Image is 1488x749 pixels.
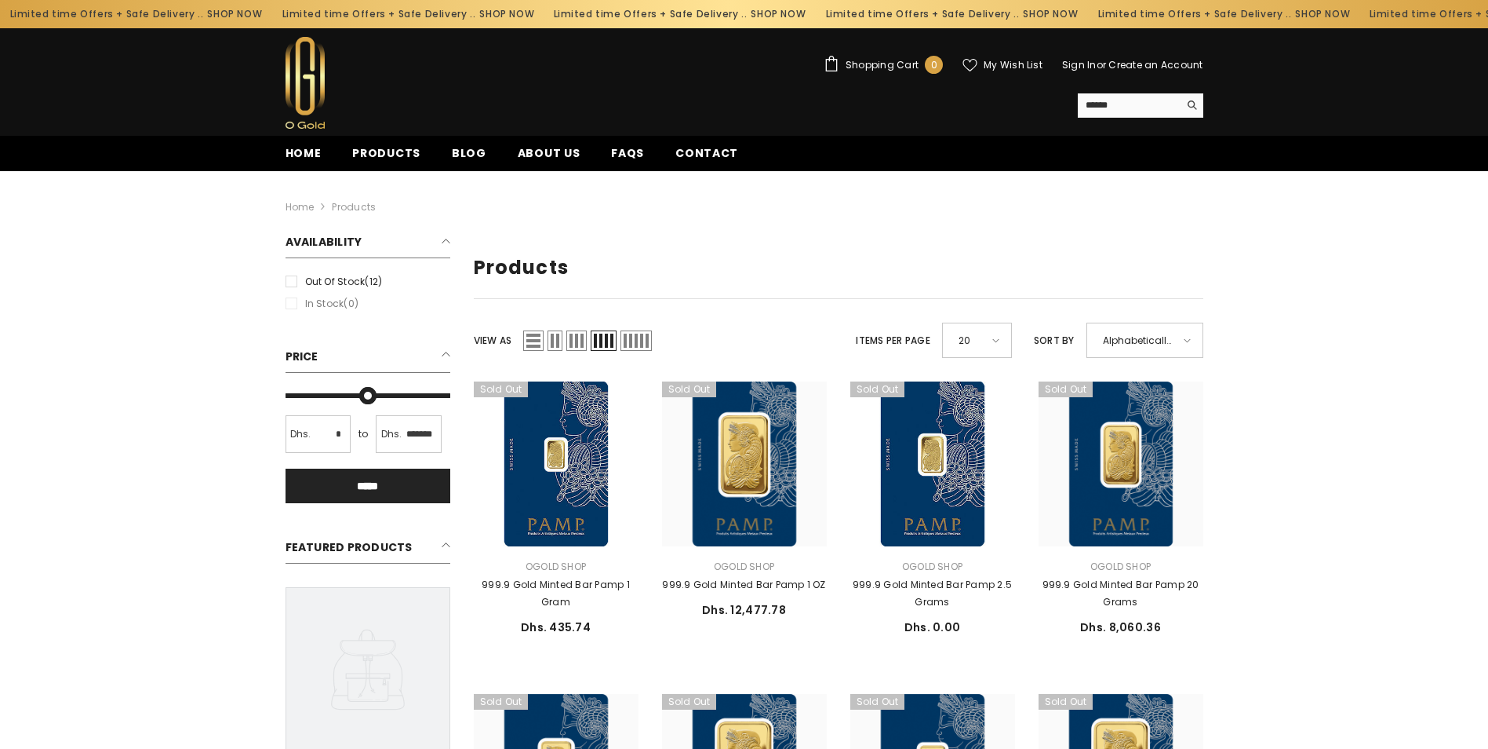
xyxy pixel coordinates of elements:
a: Ogold Shop [714,560,774,573]
span: FAQs [611,145,644,161]
span: Availability [286,234,362,250]
a: SHOP NOW [199,5,254,23]
h1: Products [474,257,1203,280]
a: 999.9 Gold Minted Bar Pamp 1 Gram [474,382,638,546]
span: 0 [931,57,937,74]
label: Items per page [856,332,930,349]
span: Alphabetically, A-Z [1103,329,1173,352]
span: Grid 4 [591,331,617,351]
span: My Wish List [984,60,1042,70]
label: Out of stock [286,273,450,290]
span: About us [518,145,580,161]
a: 999.9 Gold Minted Bar Pamp 2.5 Grams [850,382,1015,546]
a: Products [332,200,376,214]
a: FAQs [595,144,660,171]
div: Alphabetically, A-Z [1086,323,1203,358]
div: Limited time Offers + Safe Delivery .. [807,2,1079,27]
span: to [354,426,373,443]
label: Sort by [1034,332,1075,349]
a: Home [270,144,337,171]
span: Sold out [474,694,529,710]
span: Dhs. 12,477.78 [702,602,786,618]
div: 20 [942,323,1012,358]
span: Shopping Cart [846,60,919,70]
span: Dhs. 435.74 [521,619,591,635]
a: Sign In [1062,58,1097,71]
span: (12) [365,275,382,288]
a: 999.9 Gold Minted Bar Pamp 1 Gram [474,576,638,611]
span: Dhs. 0.00 [904,619,961,635]
a: About us [502,144,596,171]
a: SHOP NOW [1286,5,1341,23]
span: Dhs. 8,060.36 [1080,619,1161,635]
a: Contact [660,144,754,171]
span: Sold out [474,382,529,397]
div: Limited time Offers + Safe Delivery .. [264,2,536,27]
div: Limited time Offers + Safe Delivery .. [536,2,808,27]
span: Dhs. [381,426,402,443]
span: Blog [452,145,486,161]
a: 999.9 Gold Minted Bar Pamp 20 Grams [1039,382,1203,546]
img: Ogold Shop [286,37,325,129]
h2: Featured Products [286,535,450,564]
a: Blog [436,144,502,171]
span: Sold out [850,694,905,710]
span: Home [286,145,322,161]
span: Grid 3 [566,331,587,351]
a: Ogold Shop [1090,560,1151,573]
a: Create an Account [1108,58,1202,71]
a: 999.9 Gold Minted Bar Pamp 2.5 Grams [850,576,1015,611]
a: Products [337,144,436,171]
a: Ogold Shop [902,560,962,573]
span: Products [352,145,420,161]
span: Sold out [1039,382,1093,397]
a: 999.9 Gold Minted Bar Pamp 20 Grams [1039,576,1203,611]
a: 999.9 Gold Minted Bar Pamp 1 OZ [662,576,827,594]
a: 999.9 Gold Minted Bar Pamp 1 OZ [662,382,827,546]
span: Grid 2 [548,331,562,351]
div: Limited time Offers + Safe Delivery .. [1079,2,1352,27]
a: SHOP NOW [471,5,526,23]
a: My Wish List [962,58,1042,72]
span: or [1097,58,1106,71]
a: SHOP NOW [1015,5,1070,23]
summary: Search [1078,93,1203,118]
span: Sold out [850,382,905,397]
button: Search [1179,93,1203,117]
span: Grid 5 [620,331,652,351]
a: Ogold Shop [526,560,586,573]
label: View as [474,332,512,349]
span: Sold out [662,694,717,710]
span: 20 [959,329,981,352]
span: List [523,331,544,351]
a: Home [286,199,315,216]
span: Contact [675,145,738,161]
nav: breadcrumbs [286,171,1203,221]
span: Price [286,349,318,364]
span: Sold out [1039,694,1093,710]
a: Shopping Cart [824,56,943,74]
span: Dhs. [290,426,311,443]
a: SHOP NOW [743,5,798,23]
span: Sold out [662,382,717,397]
